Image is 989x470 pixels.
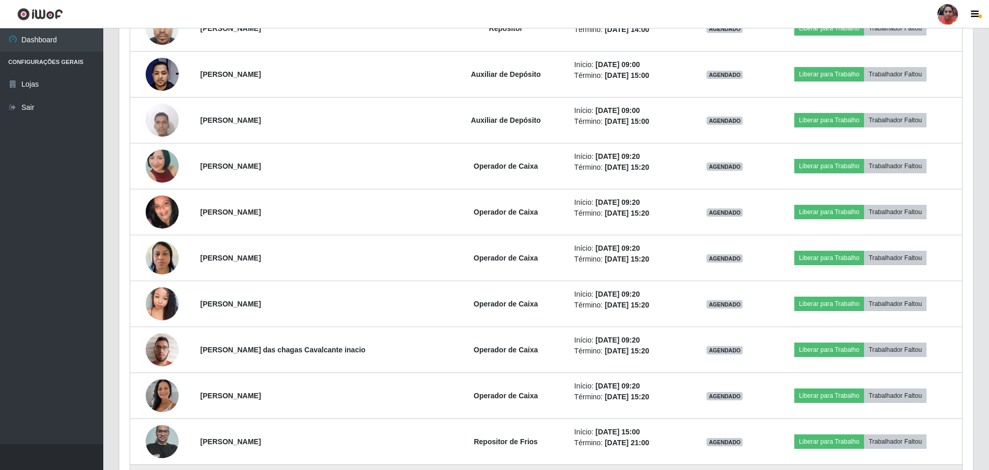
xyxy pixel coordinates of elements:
li: Início: [574,381,685,392]
time: [DATE] 15:20 [605,255,649,263]
button: Liberar para Trabalho [794,113,864,127]
button: Liberar para Trabalho [794,388,864,403]
strong: Operador de Caixa [474,346,538,354]
span: AGENDADO [707,25,743,33]
li: Término: [574,346,685,356]
li: Início: [574,335,685,346]
strong: Auxiliar de Depósito [471,116,541,124]
img: 1701891502546.jpeg [146,175,179,249]
li: Término: [574,437,685,448]
time: [DATE] 15:20 [605,301,649,309]
li: Início: [574,59,685,70]
strong: Auxiliar de Depósito [471,70,541,78]
button: Trabalhador Faltou [864,388,927,403]
strong: [PERSON_NAME] [200,70,261,78]
span: AGENDADO [707,300,743,309]
li: Término: [574,162,685,173]
li: Término: [574,300,685,311]
strong: [PERSON_NAME] [200,300,261,308]
button: Trabalhador Faltou [864,159,927,173]
strong: Repositor de Frios [474,437,538,446]
strong: [PERSON_NAME] [200,116,261,124]
button: Trabalhador Faltou [864,205,927,219]
strong: Repositor [489,24,523,33]
time: [DATE] 15:20 [605,393,649,401]
time: [DATE] 09:20 [595,244,640,252]
img: 1735257237444.jpeg [146,282,179,326]
time: [DATE] 09:20 [595,152,640,160]
li: Início: [574,427,685,437]
li: Início: [574,197,685,208]
li: Término: [574,70,685,81]
img: 1752018104421.jpeg [146,131,179,201]
button: Trabalhador Faltou [864,251,927,265]
img: 1754146149925.jpeg [146,236,179,280]
li: Início: [574,289,685,300]
img: 1655148070426.jpeg [146,419,179,463]
span: AGENDADO [707,254,743,263]
button: Liberar para Trabalho [794,343,864,357]
button: Trabalhador Faltou [864,297,927,311]
span: AGENDADO [707,163,743,171]
strong: [PERSON_NAME] [200,24,261,33]
span: AGENDADO [707,71,743,79]
strong: Operador de Caixa [474,208,538,216]
button: Liberar para Trabalho [794,159,864,173]
time: [DATE] 15:20 [605,163,649,171]
span: AGENDADO [707,392,743,400]
li: Término: [574,392,685,402]
time: [DATE] 14:00 [605,25,649,34]
img: 1738042551598.jpeg [146,52,179,96]
strong: [PERSON_NAME] [200,437,261,446]
li: Início: [574,105,685,116]
time: [DATE] 09:00 [595,60,640,69]
img: 1735509810384.jpeg [146,6,179,50]
strong: [PERSON_NAME] [200,162,261,170]
span: AGENDADO [707,117,743,125]
time: [DATE] 15:00 [605,117,649,125]
li: Término: [574,208,685,219]
li: Início: [574,151,685,162]
strong: [PERSON_NAME] [200,392,261,400]
li: Término: [574,24,685,35]
button: Liberar para Trabalho [794,297,864,311]
strong: Operador de Caixa [474,254,538,262]
strong: [PERSON_NAME] [200,208,261,216]
span: AGENDADO [707,208,743,217]
button: Liberar para Trabalho [794,67,864,82]
strong: [PERSON_NAME] das chagas Cavalcante inacio [200,346,366,354]
img: CoreUI Logo [17,8,63,21]
button: Trabalhador Faltou [864,21,927,36]
strong: Operador de Caixa [474,162,538,170]
button: Liberar para Trabalho [794,251,864,265]
span: AGENDADO [707,438,743,446]
li: Término: [574,116,685,127]
strong: Operador de Caixa [474,392,538,400]
li: Início: [574,243,685,254]
img: 1746972058547.jpeg [146,98,179,142]
time: [DATE] 09:20 [595,382,640,390]
button: Trabalhador Faltou [864,113,927,127]
button: Trabalhador Faltou [864,434,927,449]
button: Liberar para Trabalho [794,21,864,36]
button: Trabalhador Faltou [864,67,927,82]
button: Liberar para Trabalho [794,434,864,449]
time: [DATE] 21:00 [605,439,649,447]
time: [DATE] 09:20 [595,290,640,298]
strong: Operador de Caixa [474,300,538,308]
time: [DATE] 09:20 [595,198,640,206]
span: AGENDADO [707,346,743,354]
time: [DATE] 09:20 [595,336,640,344]
time: [DATE] 15:00 [605,71,649,79]
img: 1743778813300.jpeg [146,366,179,425]
time: [DATE] 09:00 [595,106,640,115]
strong: [PERSON_NAME] [200,254,261,262]
time: [DATE] 15:20 [605,209,649,217]
time: [DATE] 15:20 [605,347,649,355]
button: Trabalhador Faltou [864,343,927,357]
li: Término: [574,254,685,265]
img: 1738680249125.jpeg [146,328,179,371]
button: Liberar para Trabalho [794,205,864,219]
time: [DATE] 15:00 [595,428,640,436]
